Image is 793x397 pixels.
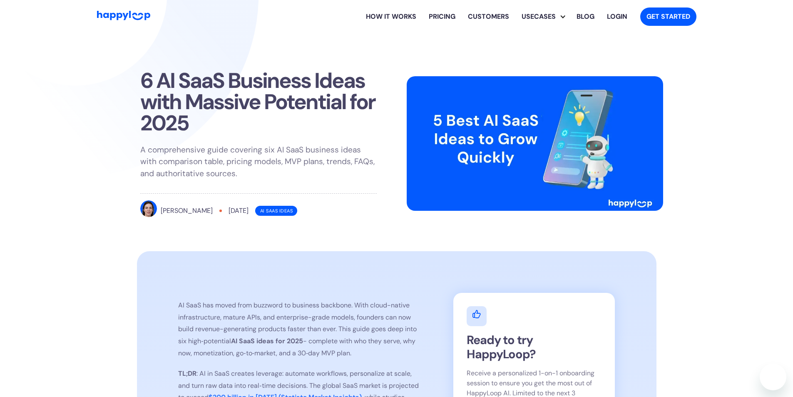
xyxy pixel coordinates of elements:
[640,7,696,26] a: Get started with HappyLoop
[140,144,377,180] p: A comprehensive guide covering six AI SaaS business ideas with comparison table, pricing models, ...
[462,3,515,30] a: Learn how HappyLoop works
[97,11,150,20] img: HappyLoop Logo
[570,3,601,30] a: Visit the HappyLoop blog for insights
[178,369,196,378] strong: TL;DR
[161,206,213,216] div: [PERSON_NAME]
[255,206,297,215] div: Ai SaaS Ideas
[231,337,303,345] strong: AI SaaS ideas for 2025
[423,3,462,30] a: View HappyLoop pricing plans
[229,206,249,216] div: [DATE]
[360,3,423,30] a: Learn how HappyLoop works
[515,12,562,22] div: Usecases
[178,301,417,345] span: AI SaaS has moved from buzzword to business backbone. With cloud-native infrastructure, mature AP...
[760,364,786,390] iframe: Button to launch messaging window
[140,70,377,134] h1: 6 AI SaaS Business Ideas with Massive Potential for 2025
[97,11,150,22] a: Go to Home Page
[522,3,570,30] div: Usecases
[601,3,634,30] a: Log in to your HappyLoop account
[467,333,601,362] h2: Ready to try HappyLoop?
[515,3,570,30] div: Explore HappyLoop use cases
